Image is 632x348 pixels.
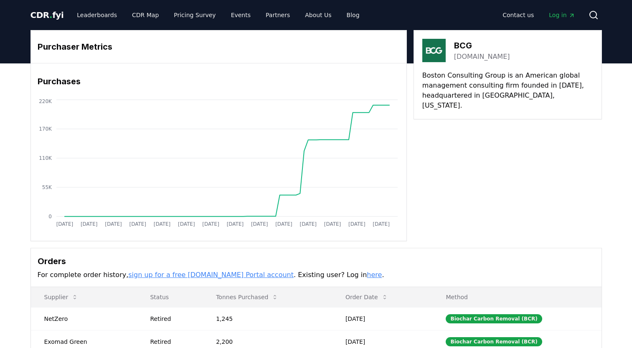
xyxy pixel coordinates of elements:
tspan: 170K [39,126,52,132]
tspan: [DATE] [202,221,219,227]
td: 1,245 [203,307,332,330]
button: Tonnes Purchased [209,289,285,305]
tspan: 0 [48,214,52,219]
h3: Orders [38,255,595,267]
a: CDR.fyi [30,9,64,21]
button: Supplier [38,289,85,305]
tspan: [DATE] [56,221,73,227]
img: BCG-logo [422,39,446,62]
h3: BCG [454,39,510,52]
tspan: [DATE] [251,221,268,227]
a: Partners [259,8,297,23]
tspan: [DATE] [373,221,390,227]
nav: Main [70,8,366,23]
div: Retired [150,315,196,323]
tspan: [DATE] [324,221,341,227]
h3: Purchases [38,75,400,88]
span: . [49,10,52,20]
tspan: [DATE] [275,221,292,227]
tspan: [DATE] [300,221,317,227]
tspan: [DATE] [178,221,195,227]
tspan: [DATE] [226,221,244,227]
span: CDR fyi [30,10,64,20]
tspan: 55K [42,184,52,190]
tspan: 110K [39,155,52,161]
tspan: [DATE] [129,221,146,227]
a: [DOMAIN_NAME] [454,52,510,62]
tspan: [DATE] [80,221,97,227]
a: here [367,271,382,279]
p: Boston Consulting Group is an American global management consulting firm founded in [DATE], headq... [422,71,593,111]
tspan: [DATE] [153,221,170,227]
button: Order Date [339,289,395,305]
div: Retired [150,338,196,346]
a: Contact us [496,8,541,23]
a: Blog [340,8,366,23]
td: NetZero [31,307,137,330]
tspan: [DATE] [105,221,122,227]
a: Leaderboards [70,8,124,23]
a: About Us [298,8,338,23]
div: Biochar Carbon Removal (BCR) [446,314,542,323]
a: Pricing Survey [167,8,222,23]
div: Biochar Carbon Removal (BCR) [446,337,542,346]
h3: Purchaser Metrics [38,40,400,53]
span: Log in [549,11,575,19]
p: Method [439,293,594,301]
a: sign up for a free [DOMAIN_NAME] Portal account [128,271,294,279]
nav: Main [496,8,581,23]
td: [DATE] [332,307,433,330]
a: Log in [542,8,581,23]
tspan: [DATE] [348,221,365,227]
a: Events [224,8,257,23]
a: CDR Map [125,8,165,23]
p: Status [143,293,196,301]
tspan: 220K [39,98,52,104]
p: For complete order history, . Existing user? Log in . [38,270,595,280]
